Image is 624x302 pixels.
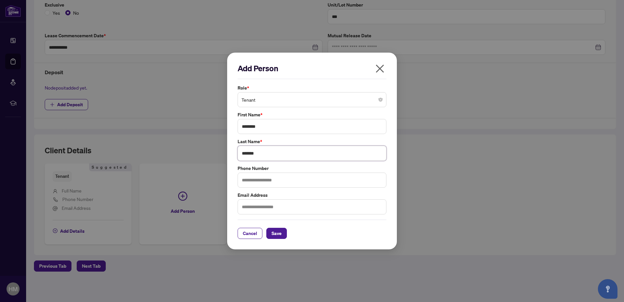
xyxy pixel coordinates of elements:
[238,192,386,199] label: Email Address
[238,111,386,118] label: First Name
[238,138,386,145] label: Last Name
[598,279,617,299] button: Open asap
[379,98,382,102] span: close-circle
[375,63,385,74] span: close
[242,93,382,106] span: Tenant
[238,228,262,239] button: Cancel
[243,228,257,239] span: Cancel
[238,84,386,92] label: Role
[272,228,282,239] span: Save
[238,165,386,172] label: Phone Number
[238,63,386,74] h2: Add Person
[266,228,287,239] button: Save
